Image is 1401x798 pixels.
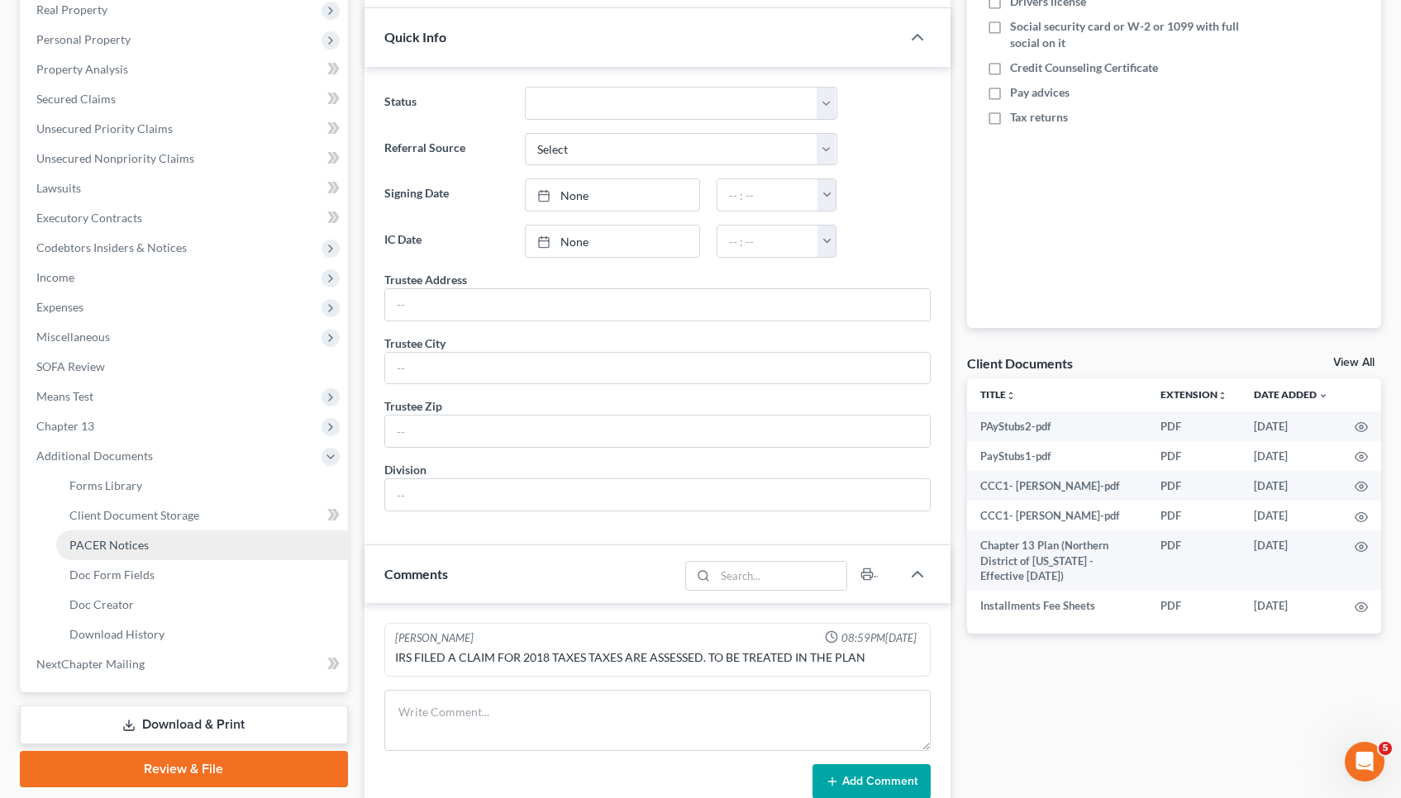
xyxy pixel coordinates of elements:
[69,568,155,582] span: Doc Form Fields
[526,179,699,211] a: None
[384,335,446,352] div: Trustee City
[841,630,917,646] span: 08:59PM[DATE]
[1010,109,1068,126] span: Tax returns
[36,2,107,17] span: Real Property
[1010,84,1070,101] span: Pay advices
[376,87,517,120] label: Status
[376,133,517,166] label: Referral Source
[717,226,818,257] input: -- : --
[36,62,128,76] span: Property Analysis
[69,597,134,611] span: Doc Creator
[395,649,920,666] div: IRS FILED A CLAIM FOR 2018 TAXES TAXES ARE ASSESSED. TO BE TREATED IN THE PLAN
[1241,471,1341,501] td: [DATE]
[1318,391,1328,401] i: expand_more
[56,530,348,560] a: PACER Notices
[36,240,187,254] span: Codebtors Insiders & Notices
[967,411,1147,441] td: PAyStubs2-pdf
[385,416,930,447] input: --
[1254,388,1328,401] a: Date Added expand_more
[56,471,348,501] a: Forms Library
[23,55,348,84] a: Property Analysis
[36,211,142,225] span: Executory Contracts
[23,173,348,203] a: Lawsuits
[20,705,348,744] a: Download & Print
[967,441,1147,471] td: PayStubs1-pdf
[36,359,105,373] span: SOFA Review
[1147,501,1241,530] td: PDF
[69,627,164,641] span: Download History
[967,354,1073,372] div: Client Documents
[36,300,83,314] span: Expenses
[23,84,348,114] a: Secured Claims
[36,270,74,284] span: Income
[1147,591,1241,620] td: PDF
[56,501,348,530] a: Client Document Storage
[1241,441,1341,471] td: [DATE]
[376,178,517,211] label: Signing Date
[967,501,1147,530] td: CCC1- [PERSON_NAME]-pdf
[69,508,199,522] span: Client Document Storage
[56,620,348,649] a: Download History
[1333,357,1375,368] a: View All
[1006,391,1016,401] i: unfold_more
[56,560,348,590] a: Doc Form Fields
[56,590,348,620] a: Doc Creator
[384,461,426,478] div: Division
[385,353,930,384] input: --
[526,226,699,257] a: None
[69,478,142,492] span: Forms Library
[36,657,145,671] span: NextChapter Mailing
[376,225,517,258] label: IC Date
[384,271,467,288] div: Trustee Address
[1010,59,1158,76] span: Credit Counseling Certificate
[36,449,153,463] span: Additional Documents
[36,389,93,403] span: Means Test
[1241,591,1341,620] td: [DATE]
[23,114,348,144] a: Unsecured Priority Claims
[36,92,116,106] span: Secured Claims
[385,289,930,321] input: --
[1241,411,1341,441] td: [DATE]
[967,530,1147,591] td: Chapter 13 Plan (Northern District of [US_STATE] - Effective [DATE])
[1241,530,1341,591] td: [DATE]
[36,32,131,46] span: Personal Property
[36,330,110,344] span: Miscellaneous
[1218,391,1227,401] i: unfold_more
[1241,501,1341,530] td: [DATE]
[23,144,348,173] a: Unsecured Nonpriority Claims
[980,388,1016,401] a: Titleunfold_more
[23,352,348,382] a: SOFA Review
[1147,471,1241,501] td: PDF
[20,751,348,787] a: Review & File
[1345,742,1384,781] iframe: Intercom live chat
[967,471,1147,501] td: CCC1- [PERSON_NAME]-pdf
[717,179,818,211] input: -- : --
[384,29,446,45] span: Quick Info
[36,181,81,195] span: Lawsuits
[967,591,1147,620] td: Installments Fee Sheets
[1147,441,1241,471] td: PDF
[384,397,442,415] div: Trustee Zip
[716,562,847,590] input: Search...
[385,479,930,511] input: --
[23,649,348,679] a: NextChapter Mailing
[1147,530,1241,591] td: PDF
[384,566,448,582] span: Comments
[69,538,149,552] span: PACER Notices
[1147,411,1241,441] td: PDF
[1160,388,1227,401] a: Extensionunfold_more
[23,203,348,233] a: Executory Contracts
[36,419,94,433] span: Chapter 13
[395,630,474,646] div: [PERSON_NAME]
[36,121,173,135] span: Unsecured Priority Claims
[1010,18,1264,51] span: Social security card or W-2 or 1099 with full social on it
[1379,742,1392,755] span: 5
[36,151,194,165] span: Unsecured Nonpriority Claims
